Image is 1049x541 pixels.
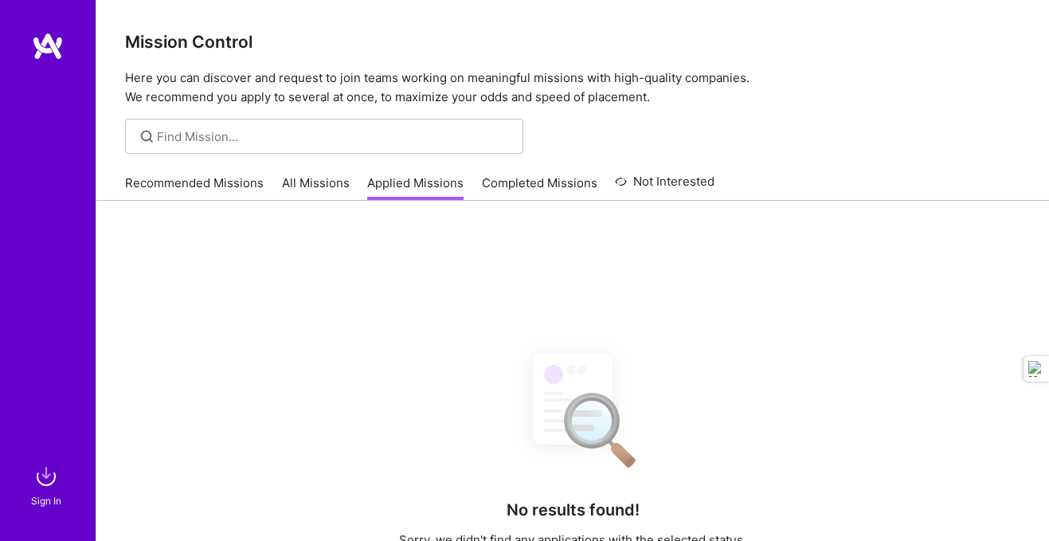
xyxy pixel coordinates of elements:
[125,174,264,201] a: Recommended Missions
[505,339,640,479] img: No Results
[125,69,1020,107] p: Here you can discover and request to join teams working on meaningful missions with high-quality ...
[615,172,714,201] a: Not Interested
[282,174,350,201] a: All Missions
[367,174,464,201] a: Applied Missions
[507,500,640,519] h4: No results found!
[482,174,597,201] a: Completed Missions
[30,461,62,492] img: sign in
[32,32,64,61] img: logo
[138,127,156,146] i: icon SearchGrey
[157,128,511,145] input: Find Mission...
[125,32,1020,52] h3: Mission Control
[31,492,61,509] div: Sign In
[33,461,62,509] a: sign inSign In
